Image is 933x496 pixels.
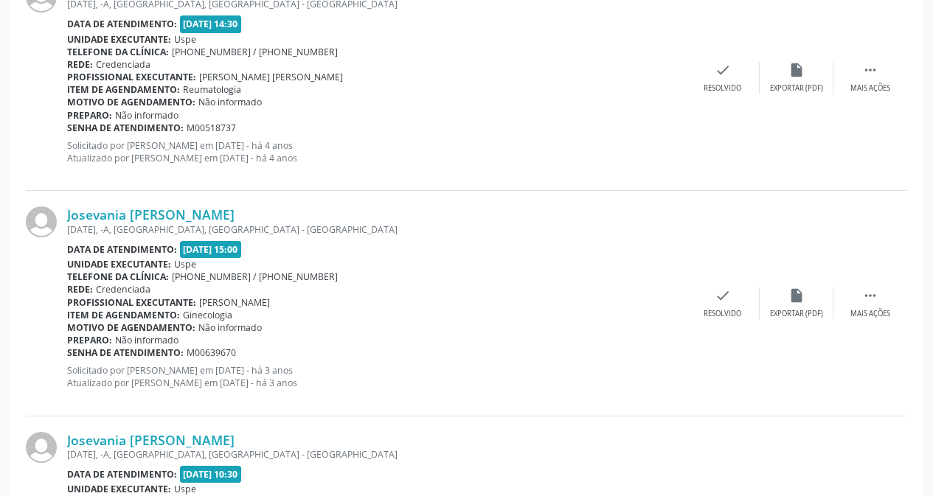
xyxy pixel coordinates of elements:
[67,122,184,134] b: Senha de atendimento:
[67,364,686,389] p: Solicitado por [PERSON_NAME] em [DATE] - há 3 anos Atualizado por [PERSON_NAME] em [DATE] - há 3 ...
[67,109,112,122] b: Preparo:
[67,321,195,334] b: Motivo de agendamento:
[199,296,270,309] span: [PERSON_NAME]
[704,309,741,319] div: Resolvido
[67,432,235,448] a: Josevania [PERSON_NAME]
[67,346,184,359] b: Senha de atendimento:
[67,223,686,236] div: [DATE], -A, [GEOGRAPHIC_DATA], [GEOGRAPHIC_DATA] - [GEOGRAPHIC_DATA]
[198,96,262,108] span: Não informado
[183,83,241,96] span: Reumatologia
[67,206,235,223] a: Josevania [PERSON_NAME]
[67,71,196,83] b: Profissional executante:
[187,346,236,359] span: M00639670
[67,58,93,71] b: Rede:
[788,62,805,78] i: insert_drive_file
[172,270,338,283] span: [PHONE_NUMBER] / [PHONE_NUMBER]
[67,83,180,96] b: Item de agendamento:
[174,33,196,46] span: Uspe
[67,243,177,256] b: Data de atendimento:
[67,283,93,296] b: Rede:
[180,241,242,258] span: [DATE] 15:00
[67,270,169,283] b: Telefone da clínica:
[67,33,171,46] b: Unidade executante:
[67,309,180,321] b: Item de agendamento:
[26,432,57,463] img: img
[67,483,171,495] b: Unidade executante:
[67,448,686,461] div: [DATE], -A, [GEOGRAPHIC_DATA], [GEOGRAPHIC_DATA] - [GEOGRAPHIC_DATA]
[715,287,731,304] i: check
[174,258,196,270] span: Uspe
[115,109,178,122] span: Não informado
[67,468,177,481] b: Data de atendimento:
[862,287,878,304] i: 
[770,309,823,319] div: Exportar (PDF)
[67,334,112,346] b: Preparo:
[180,466,242,483] span: [DATE] 10:30
[862,62,878,78] i: 
[67,46,169,58] b: Telefone da clínica:
[67,139,686,164] p: Solicitado por [PERSON_NAME] em [DATE] - há 4 anos Atualizado por [PERSON_NAME] em [DATE] - há 4 ...
[788,287,805,304] i: insert_drive_file
[96,283,150,296] span: Credenciada
[199,71,343,83] span: [PERSON_NAME] [PERSON_NAME]
[187,122,236,134] span: M00518737
[115,334,178,346] span: Não informado
[26,206,57,237] img: img
[715,62,731,78] i: check
[850,83,890,94] div: Mais ações
[67,296,196,309] b: Profissional executante:
[67,18,177,30] b: Data de atendimento:
[770,83,823,94] div: Exportar (PDF)
[67,96,195,108] b: Motivo de agendamento:
[704,83,741,94] div: Resolvido
[67,258,171,270] b: Unidade executante:
[198,321,262,334] span: Não informado
[183,309,232,321] span: Ginecologia
[180,15,242,32] span: [DATE] 14:30
[174,483,196,495] span: Uspe
[850,309,890,319] div: Mais ações
[172,46,338,58] span: [PHONE_NUMBER] / [PHONE_NUMBER]
[96,58,150,71] span: Credenciada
